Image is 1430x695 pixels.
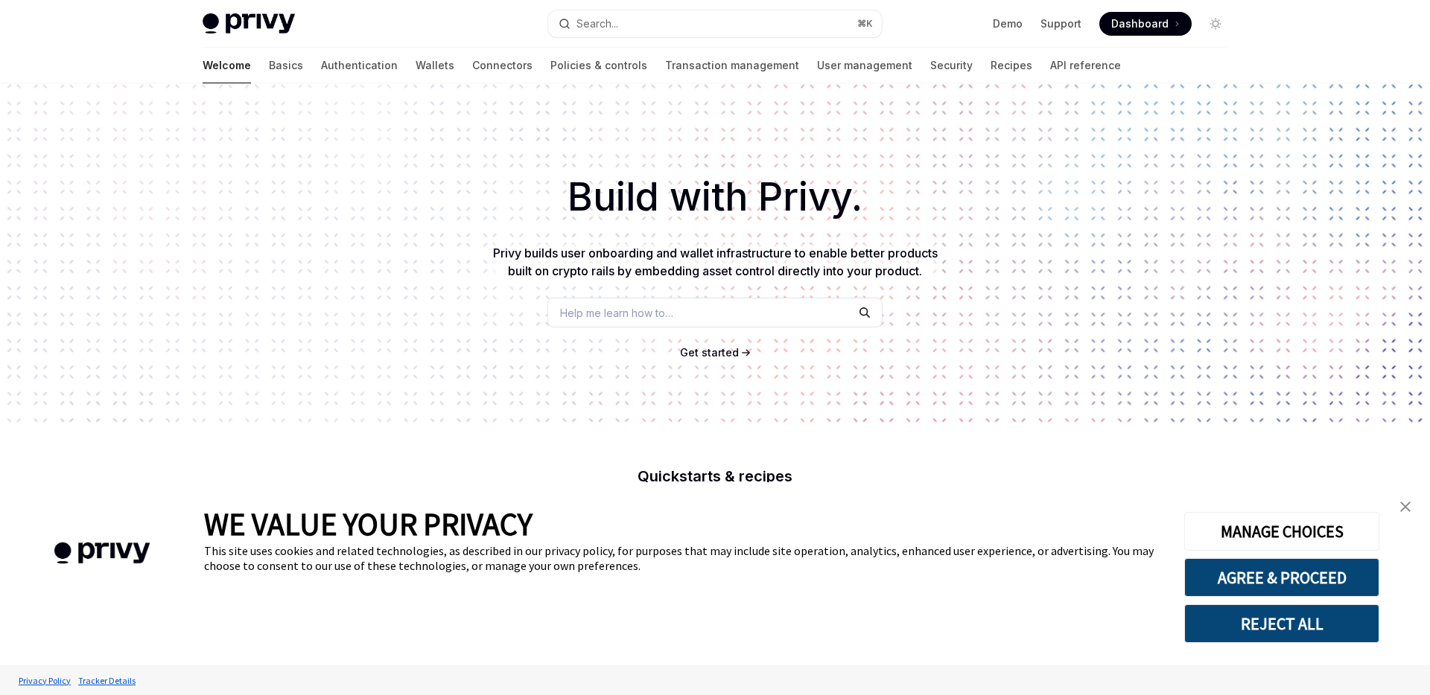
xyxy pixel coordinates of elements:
[22,521,182,586] img: company logo
[269,48,303,83] a: Basics
[74,667,139,694] a: Tracker Details
[1050,48,1121,83] a: API reference
[472,48,533,83] a: Connectors
[680,346,739,359] span: Get started
[203,13,295,34] img: light logo
[203,48,251,83] a: Welcome
[930,48,973,83] a: Security
[857,18,873,30] span: ⌘ K
[204,543,1162,573] div: This site uses cookies and related technologies, as described in our privacy policy, for purposes...
[665,48,799,83] a: Transaction management
[1040,16,1081,31] a: Support
[15,667,74,694] a: Privacy Policy
[1184,604,1379,643] button: REJECT ALL
[24,168,1406,226] h1: Build with Privy.
[548,10,882,37] button: Search...⌘K
[560,305,673,321] span: Help me learn how to…
[991,48,1032,83] a: Recipes
[1400,502,1411,512] img: close banner
[1099,12,1192,36] a: Dashboard
[550,48,647,83] a: Policies & controls
[993,16,1023,31] a: Demo
[817,48,912,83] a: User management
[1111,16,1169,31] span: Dashboard
[1184,558,1379,597] button: AGREE & PROCEED
[204,505,533,543] span: WE VALUE YOUR PRIVACY
[1204,12,1227,36] button: Toggle dark mode
[1391,492,1420,522] a: close banner
[1184,512,1379,551] button: MANAGE CHOICES
[321,48,398,83] a: Authentication
[576,15,618,33] div: Search...
[493,246,938,278] span: Privy builds user onboarding and wallet infrastructure to enable better products built on crypto ...
[416,48,454,83] a: Wallets
[680,345,739,360] a: Get started
[453,469,977,484] h2: Quickstarts & recipes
